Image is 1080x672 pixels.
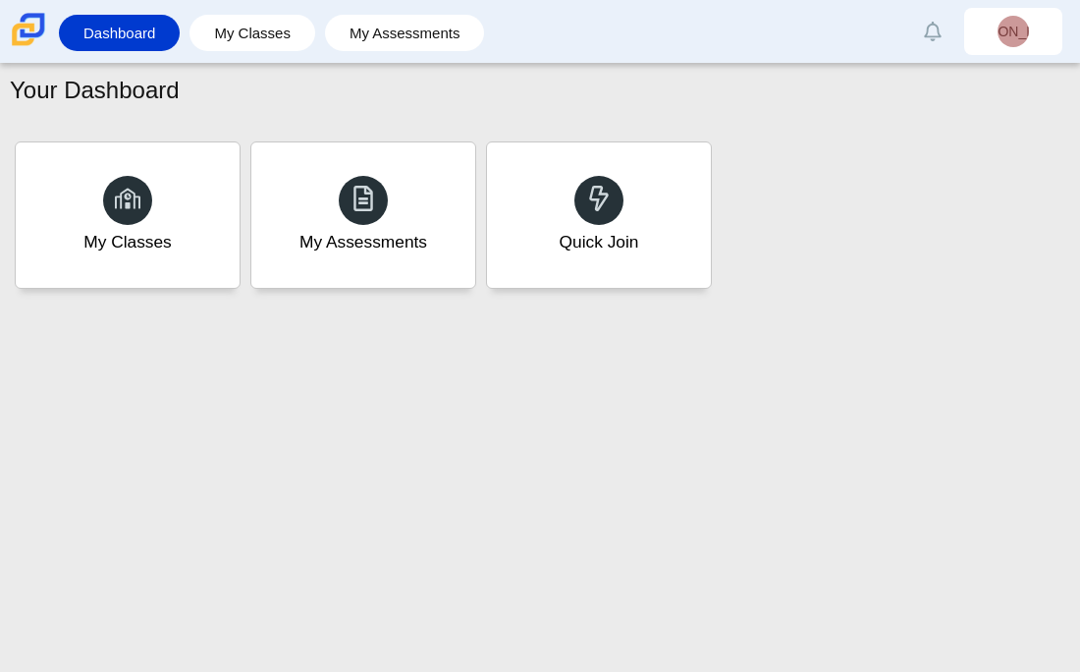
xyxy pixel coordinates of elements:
[10,74,180,107] h1: Your Dashboard
[15,141,241,289] a: My Classes
[964,8,1062,55] a: [PERSON_NAME]
[250,141,476,289] a: My Assessments
[69,15,170,51] a: Dashboard
[299,230,427,254] div: My Assessments
[956,25,1069,38] span: [PERSON_NAME]
[560,230,639,254] div: Quick Join
[83,230,172,254] div: My Classes
[335,15,475,51] a: My Assessments
[8,9,49,50] img: Carmen School of Science & Technology
[199,15,305,51] a: My Classes
[8,36,49,53] a: Carmen School of Science & Technology
[486,141,712,289] a: Quick Join
[911,10,954,53] a: Alerts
